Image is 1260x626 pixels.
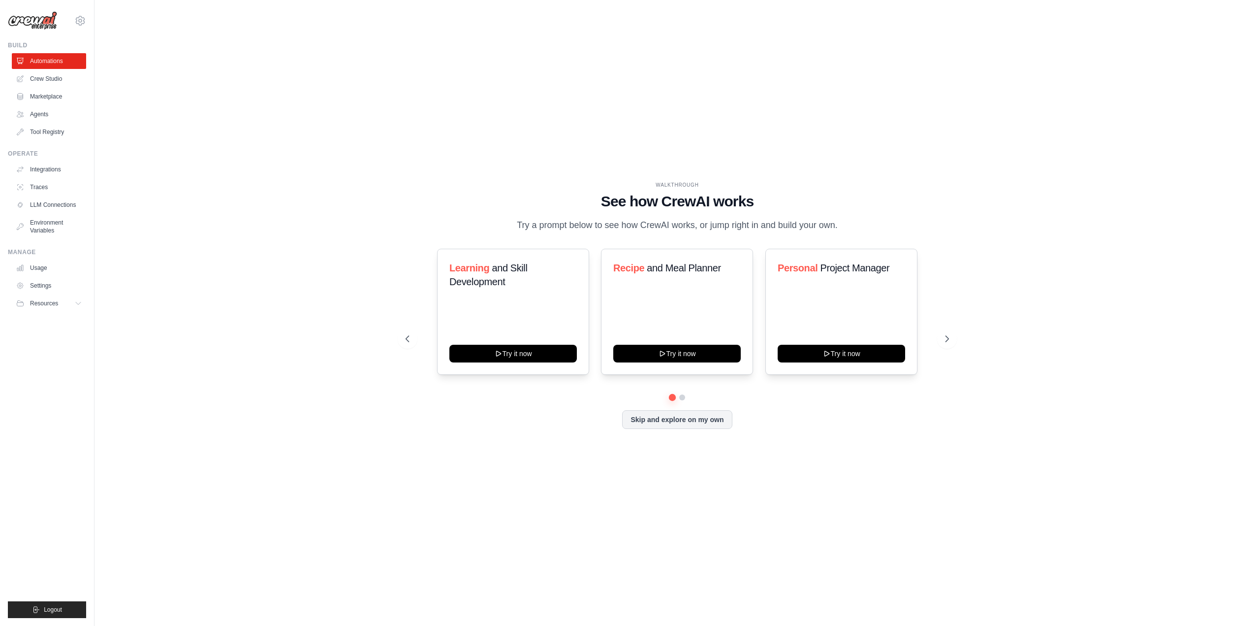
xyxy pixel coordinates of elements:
h1: See how CrewAI works [406,193,949,210]
a: Marketplace [12,89,86,104]
div: Manage [8,248,86,256]
div: WALKTHROUGH [406,181,949,189]
a: LLM Connections [12,197,86,213]
a: Traces [12,179,86,195]
span: Resources [30,299,58,307]
span: and Skill Development [449,263,527,287]
span: Logout [44,606,62,614]
div: Build [8,41,86,49]
button: Try it now [449,345,577,362]
a: Automations [12,53,86,69]
a: Usage [12,260,86,276]
img: Logo [8,11,57,30]
span: and Meal Planner [647,263,721,273]
div: Operate [8,150,86,158]
button: Try it now [613,345,741,362]
button: Resources [12,296,86,311]
button: Try it now [778,345,905,362]
span: Learning [449,263,489,273]
a: Environment Variables [12,215,86,238]
span: Personal [778,263,818,273]
a: Integrations [12,162,86,177]
a: Tool Registry [12,124,86,140]
button: Skip and explore on my own [622,410,732,429]
p: Try a prompt below to see how CrewAI works, or jump right in and build your own. [512,218,843,232]
a: Settings [12,278,86,294]
button: Logout [8,601,86,618]
a: Crew Studio [12,71,86,87]
span: Recipe [613,263,644,273]
span: Project Manager [820,263,889,273]
a: Agents [12,106,86,122]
